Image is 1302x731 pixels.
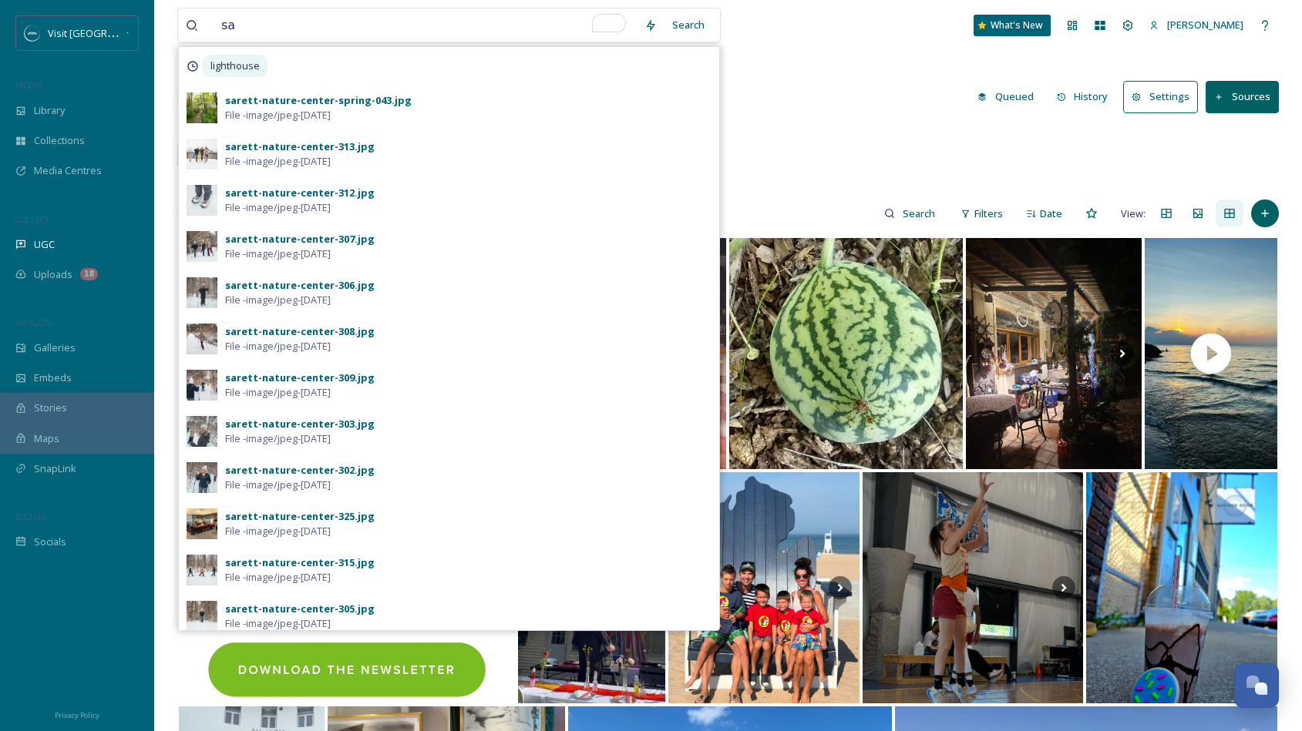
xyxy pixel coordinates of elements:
div: sarett-nature-center-309.jpg [225,371,375,385]
a: History [1049,82,1124,112]
span: Galleries [34,340,76,355]
div: sarett-nature-center-325.jpg [225,509,375,524]
div: sarett-nature-center-303.jpg [225,417,375,431]
span: File - image/jpeg - [DATE] [225,339,331,354]
img: SM%20Social%20Profile.png [25,25,40,41]
button: Settings [1123,81,1198,112]
img: Reflection on a fun day with fleaworker _jamsmith.art and others while we transformed discarded p... [966,238,1142,469]
img: Very excited to bring our family to barodasoda during their opening weekend! Thank you Kate and F... [1086,472,1277,703]
div: sarett-nature-center-307.jpg [225,232,375,246]
div: sarett-nature-center-312.jpg [225,186,375,200]
img: e7dd48a2-9ec9-4a02-8740-a88f88249c39.jpg [187,277,217,308]
div: Search [664,10,712,40]
img: f3a2f8bf-2bcc-4136-b2ad-afbce7a8de78.jpg [187,231,217,262]
span: Date [1040,206,1062,221]
span: File - image/jpeg - [DATE] [225,431,331,446]
a: Privacy Policy [55,705,99,723]
span: File - image/jpeg - [DATE] [225,524,331,538]
span: File - image/jpeg - [DATE] [225,478,331,492]
input: To enrich screen reader interactions, please activate Accessibility in Grammarly extension settings [214,8,637,42]
span: File - image/jpeg - [DATE] [225,385,331,400]
img: 75973025-29c5-41c3-9be0-e9e9528c6581.jpg [187,185,217,216]
span: File - image/jpeg - [DATE] [225,570,331,585]
img: 8c283725-3ee0-44a4-9b03-8dc161045ab5.jpg [187,555,217,585]
span: 6.9k posts [177,206,222,221]
img: d9c42e23-a21a-463c-bc7c-9796e2447cc7.jpg [187,324,217,354]
button: Queued [970,82,1041,112]
a: Queued [970,82,1049,112]
span: Collections [34,133,85,148]
span: Stories [34,401,67,415]
img: We love our annual summer getaways to St. Joseph, Michigan! ⛵️ Lake Michigan is stunning and St. ... [668,472,860,703]
div: sarett-nature-center-spring-043.jpg [225,93,412,108]
span: Maps [34,431,59,446]
span: File - image/jpeg - [DATE] [225,200,331,215]
button: History [1049,82,1116,112]
div: sarett-nature-center-302.jpg [225,463,375,478]
div: 18 [80,268,98,280]
img: 296de7e7-f5fa-4b05-97c6-f3d7a95ab195.jpg [187,139,217,169]
button: Open Chat [1234,663,1279,708]
img: dc0f09d6-2864-4311-b27d-ff1e822f2948.jpg [187,416,217,447]
span: Uploads [34,267,72,282]
img: Come check out thekalamazooblaze at 11am TODAY!! They’re here now warming up to compete and put o... [863,472,1083,703]
span: Library [34,103,65,118]
span: File - image/jpeg - [DATE] [225,246,331,261]
span: File - image/jpeg - [DATE] [225,108,331,122]
img: d2a8126c-68dd-4f87-b632-e2acda9af41d.jpg [187,92,217,123]
span: Visit [GEOGRAPHIC_DATA][US_STATE] [48,25,220,40]
img: thumbnail [1142,238,1280,469]
img: ba220942-6257-4188-b026-0f46df14e6b9.jpg [187,601,217,632]
div: sarett-nature-center-305.jpg [225,602,375,616]
div: sarett-nature-center-306.jpg [225,278,375,293]
span: File - image/jpeg - [DATE] [225,154,331,169]
span: MEDIA [15,79,42,91]
a: Settings [1123,81,1206,112]
span: SOCIALS [15,511,46,522]
span: COLLECT [15,213,49,225]
img: aa16f411-e40c-420b-a386-f9fe1cfec365.jpg [187,370,217,401]
div: sarett-nature-center-313.jpg [225,139,375,154]
span: WIDGETS [15,317,51,328]
a: [PERSON_NAME] [1142,10,1251,40]
span: File - image/jpeg - [DATE] [225,293,331,307]
span: lighthouse [203,55,267,77]
span: View: [1121,206,1146,221]
button: Sources [1206,81,1279,112]
img: 48afd567-3004-4fa4-a926-675f57b23e70.jpg [187,462,217,493]
span: UGC [34,237,55,252]
input: Search [895,198,945,229]
div: sarett-nature-center-315.jpg [225,555,375,570]
span: [PERSON_NAME] [1167,18,1243,32]
span: Media Centres [34,163,102,178]
div: sarett-nature-center-308.jpg [225,324,375,339]
span: Socials [34,535,66,549]
span: File - image/jpeg - [DATE] [225,616,331,631]
a: What's New [974,15,1051,36]
span: Privacy Policy [55,710,99,720]
span: Embeds [34,371,72,385]
span: Filters [974,206,1003,221]
img: b1832d82-e0f2-46f6-8a91-005252262c6a.jpg [187,508,217,539]
img: The watermelon are maturing. A couple more weeks... #watermelon #produce #farmfresh #berriencount... [729,238,963,469]
span: SnapLink [34,461,76,476]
